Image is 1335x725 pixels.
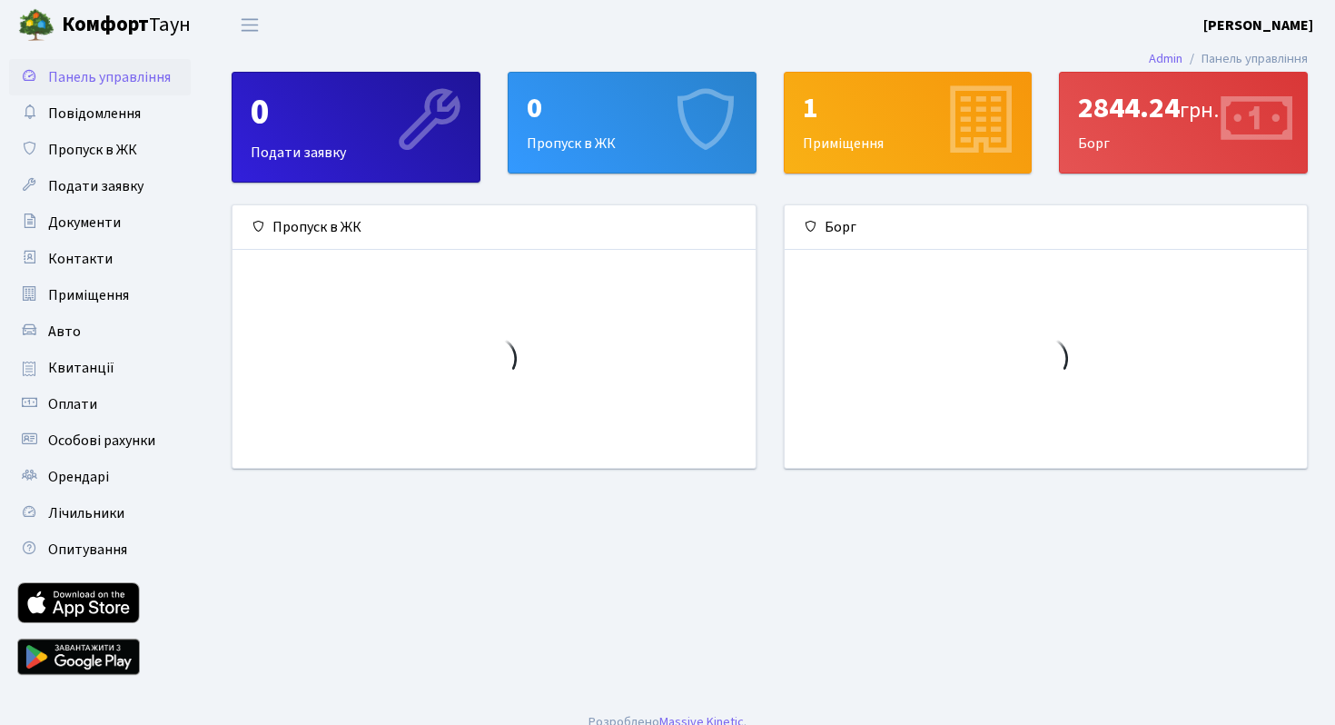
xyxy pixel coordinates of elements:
[9,495,191,531] a: Лічильники
[48,285,129,305] span: Приміщення
[48,503,124,523] span: Лічильники
[9,350,191,386] a: Квитанції
[527,91,737,125] div: 0
[9,95,191,132] a: Повідомлення
[48,394,97,414] span: Оплати
[251,91,461,134] div: 0
[9,531,191,568] a: Опитування
[1122,40,1335,78] nav: breadcrumb
[232,72,480,183] a: 0Подати заявку
[48,213,121,233] span: Документи
[48,358,114,378] span: Квитанції
[62,10,191,41] span: Таун
[9,277,191,313] a: Приміщення
[9,313,191,350] a: Авто
[48,104,141,124] span: Повідомлення
[232,205,756,250] div: Пропуск в ЖК
[9,459,191,495] a: Орендарі
[48,249,113,269] span: Контакти
[1060,73,1307,173] div: Борг
[803,91,1014,125] div: 1
[785,205,1308,250] div: Борг
[9,132,191,168] a: Пропуск в ЖК
[9,241,191,277] a: Контакти
[1203,15,1313,36] a: [PERSON_NAME]
[9,59,191,95] a: Панель управління
[48,431,155,451] span: Особові рахунки
[48,67,171,87] span: Панель управління
[1203,15,1313,35] b: [PERSON_NAME]
[9,168,191,204] a: Подати заявку
[62,10,149,39] b: Комфорт
[508,72,756,174] a: 0Пропуск в ЖК
[48,322,81,342] span: Авто
[48,467,109,487] span: Орендарі
[1149,49,1182,68] a: Admin
[232,73,480,182] div: Подати заявку
[18,7,54,44] img: logo.png
[784,72,1033,174] a: 1Приміщення
[48,176,143,196] span: Подати заявку
[9,204,191,241] a: Документи
[227,10,272,40] button: Переключити навігацію
[1078,91,1289,125] div: 2844.24
[48,540,127,560] span: Опитування
[48,140,137,160] span: Пропуск в ЖК
[9,386,191,422] a: Оплати
[1180,94,1219,126] span: грн.
[9,422,191,459] a: Особові рахунки
[509,73,756,173] div: Пропуск в ЖК
[1182,49,1308,69] li: Панель управління
[785,73,1032,173] div: Приміщення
